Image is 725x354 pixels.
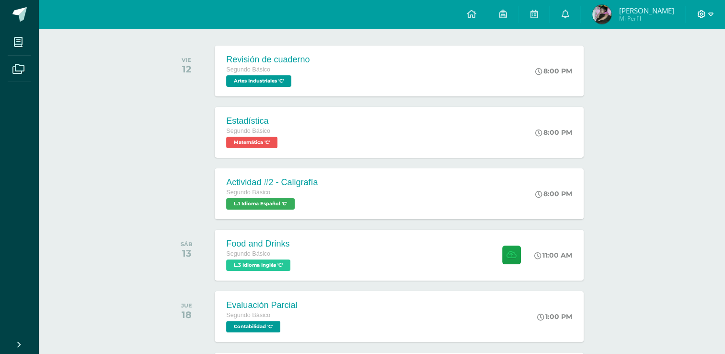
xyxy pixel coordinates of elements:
[226,260,290,271] span: L.3 Idioma Inglés 'C'
[226,66,270,73] span: Segundo Básico
[534,251,572,260] div: 11:00 AM
[226,55,310,65] div: Revisión de cuaderno
[181,248,193,259] div: 13
[226,321,280,332] span: Contabilidad 'C'
[226,239,293,249] div: Food and Drinks
[619,6,674,15] span: [PERSON_NAME]
[181,241,193,248] div: SÁB
[226,189,270,196] span: Segundo Básico
[226,300,297,310] div: Evaluación Parcial
[226,177,318,188] div: Actividad #2 - Caligrafía
[535,128,572,137] div: 8:00 PM
[619,14,674,23] span: Mi Perfil
[181,309,192,320] div: 18
[226,137,277,148] span: Matemática 'C'
[181,302,192,309] div: JUE
[226,250,270,257] span: Segundo Básico
[537,312,572,321] div: 1:00 PM
[226,75,291,87] span: Artes Industriales 'C'
[592,5,611,24] img: 4f393c19de5be00f311d0127ec8ac78b.png
[535,67,572,75] div: 8:00 PM
[182,63,191,75] div: 12
[182,57,191,63] div: VIE
[226,198,295,210] span: L.1 Idioma Español 'C'
[226,128,270,134] span: Segundo Básico
[226,312,270,319] span: Segundo Básico
[535,189,572,198] div: 8:00 PM
[226,116,280,126] div: Estadística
